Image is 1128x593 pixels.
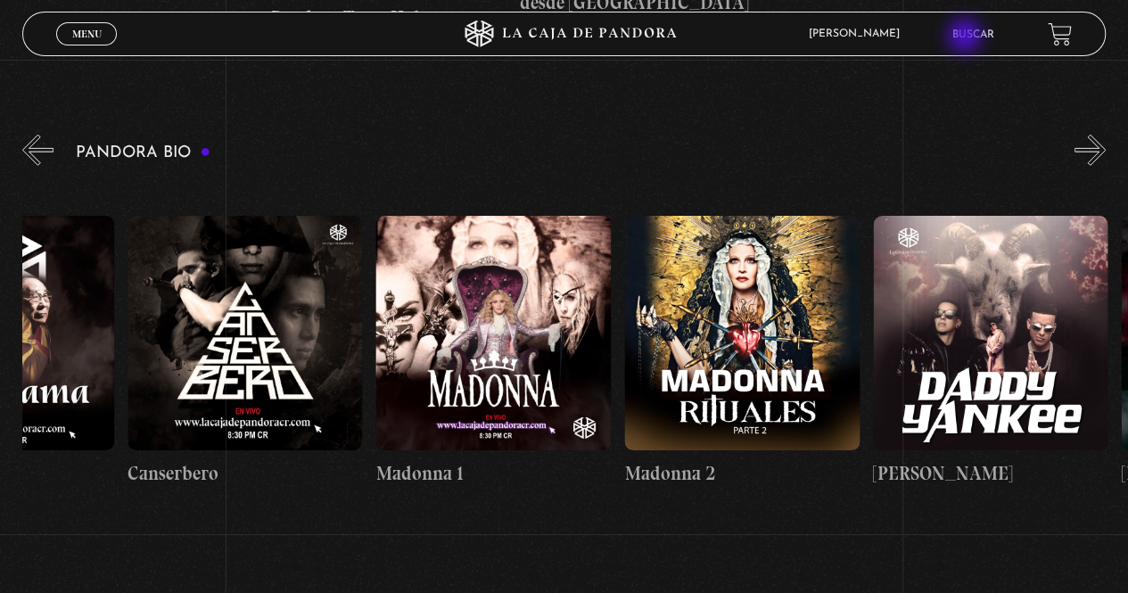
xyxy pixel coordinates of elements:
[624,459,860,488] h4: Madonna 2
[375,459,611,488] h4: Madonna 1
[76,144,210,161] h3: Pandora Bio
[128,179,363,524] a: Canserbero
[1074,135,1106,166] button: Next
[66,44,108,56] span: Cerrar
[1048,22,1072,46] a: View your shopping cart
[22,135,54,166] button: Previous
[873,179,1108,524] a: [PERSON_NAME]
[873,459,1108,488] h4: [PERSON_NAME]
[128,459,363,488] h4: Canserbero
[72,29,102,39] span: Menu
[271,4,506,60] h4: Pandora Tour: Habemus Papam
[375,179,611,524] a: Madonna 1
[952,29,994,40] a: Buscar
[624,179,860,524] a: Madonna 2
[800,29,918,39] span: [PERSON_NAME]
